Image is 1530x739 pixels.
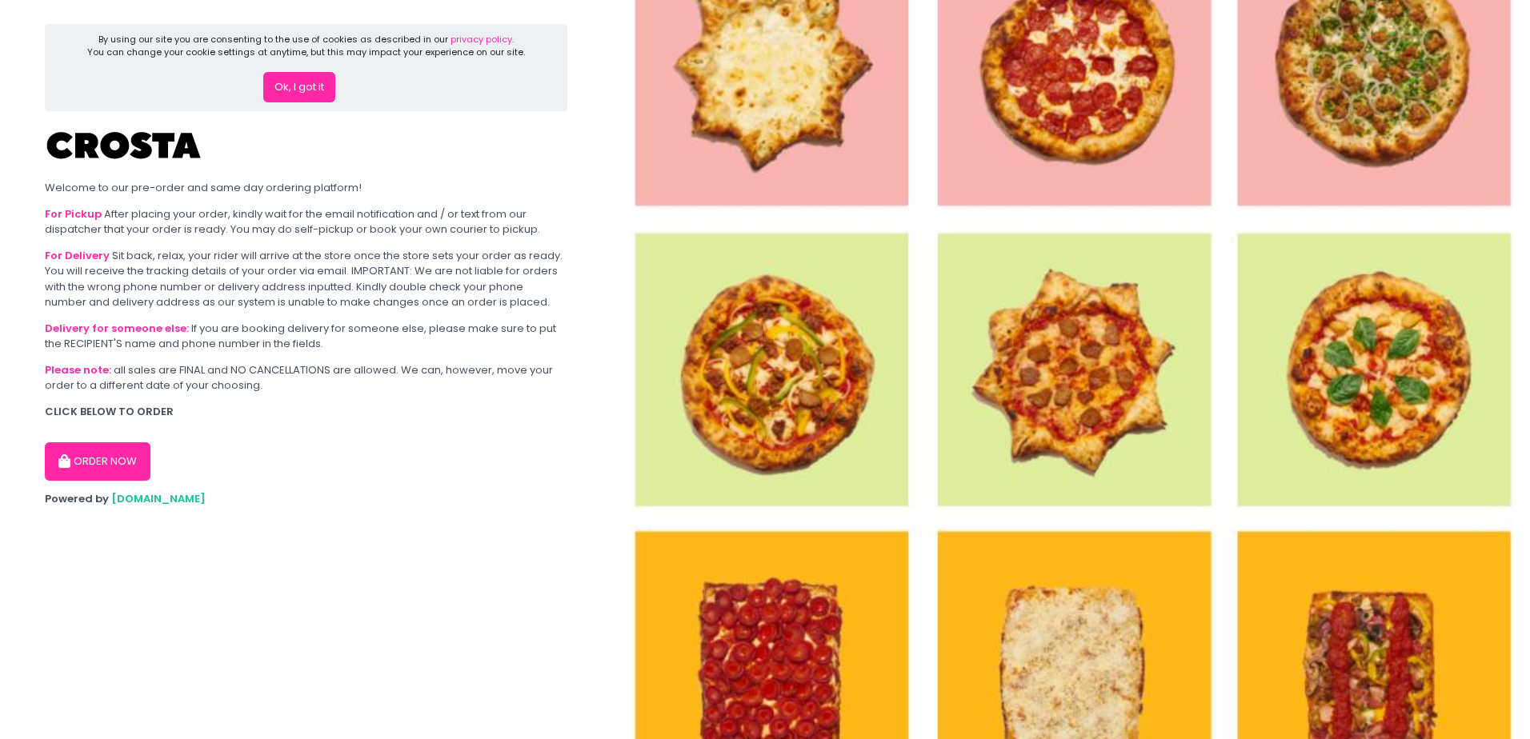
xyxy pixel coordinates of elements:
[45,122,205,170] img: Crosta Pizzeria
[45,321,189,336] b: Delivery for someone else:
[45,362,111,377] b: Please note:
[87,33,525,59] div: By using our site you are consenting to the use of cookies as described in our You can change you...
[45,442,150,481] button: ORDER NOW
[451,33,514,46] a: privacy policy.
[45,362,567,393] div: all sales are FINAL and NO CANCELLATIONS are allowed. We can, however, move your order to a diffe...
[45,180,567,196] div: Welcome to our pre-order and same day ordering platform!
[111,491,206,506] a: [DOMAIN_NAME]
[45,206,567,238] div: After placing your order, kindly wait for the email notification and / or text from our dispatche...
[45,248,110,263] b: For Delivery
[45,248,567,310] div: Sit back, relax, your rider will arrive at the store once the store sets your order as ready. You...
[45,404,567,420] div: CLICK BELOW TO ORDER
[45,491,567,507] div: Powered by
[263,72,335,102] button: Ok, I got it
[45,321,567,352] div: If you are booking delivery for someone else, please make sure to put the RECIPIENT'S name and ph...
[45,206,102,222] b: For Pickup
